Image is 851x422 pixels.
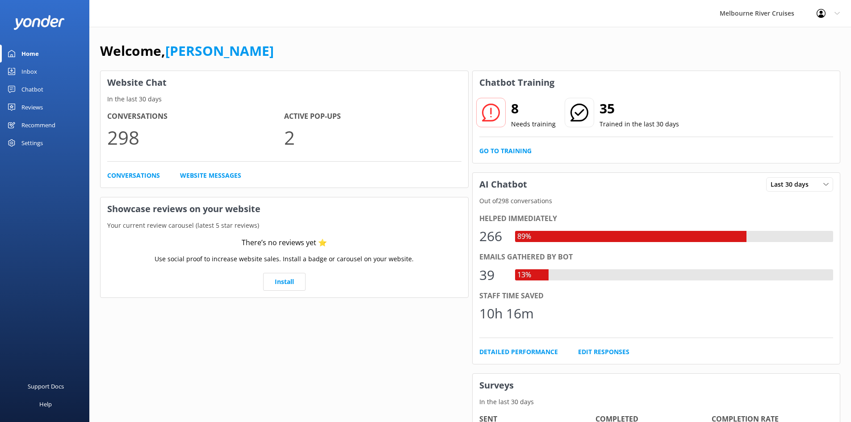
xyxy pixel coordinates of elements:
[473,173,534,196] h3: AI Chatbot
[473,196,840,206] p: Out of 298 conversations
[479,213,834,225] div: Helped immediately
[101,221,468,230] p: Your current review carousel (latest 5 star reviews)
[21,116,55,134] div: Recommend
[101,71,468,94] h3: Website Chat
[165,42,274,60] a: [PERSON_NAME]
[515,269,533,281] div: 13%
[284,122,461,152] p: 2
[21,98,43,116] div: Reviews
[479,303,534,324] div: 10h 16m
[107,122,284,152] p: 298
[13,15,65,30] img: yonder-white-logo.png
[21,45,39,63] div: Home
[473,374,840,397] h3: Surveys
[479,146,532,156] a: Go to Training
[21,80,43,98] div: Chatbot
[473,71,561,94] h3: Chatbot Training
[107,171,160,180] a: Conversations
[479,264,506,286] div: 39
[599,98,679,119] h2: 35
[155,254,414,264] p: Use social proof to increase website sales. Install a badge or carousel on your website.
[479,290,834,302] div: Staff time saved
[515,231,533,242] div: 89%
[100,40,274,62] h1: Welcome,
[599,119,679,129] p: Trained in the last 30 days
[479,251,834,263] div: Emails gathered by bot
[242,237,327,249] div: There’s no reviews yet ⭐
[578,347,629,357] a: Edit Responses
[28,377,64,395] div: Support Docs
[21,63,37,80] div: Inbox
[101,94,468,104] p: In the last 30 days
[107,111,284,122] h4: Conversations
[511,119,556,129] p: Needs training
[479,347,558,357] a: Detailed Performance
[473,397,840,407] p: In the last 30 days
[39,395,52,413] div: Help
[263,273,306,291] a: Install
[479,226,506,247] div: 266
[511,98,556,119] h2: 8
[180,171,241,180] a: Website Messages
[21,134,43,152] div: Settings
[101,197,468,221] h3: Showcase reviews on your website
[284,111,461,122] h4: Active Pop-ups
[771,180,814,189] span: Last 30 days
